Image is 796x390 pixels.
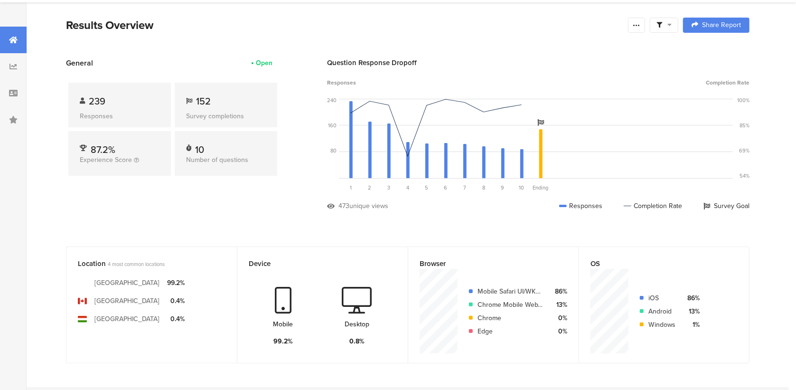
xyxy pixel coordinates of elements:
div: Browser [420,258,552,269]
div: [GEOGRAPHIC_DATA] [94,278,159,288]
span: 9 [501,184,505,191]
div: Responses [80,111,159,121]
span: 4 most common locations [108,260,165,268]
div: OS [590,258,722,269]
div: 99.2% [273,336,293,346]
span: Completion Rate [706,78,749,87]
span: Share Report [702,22,741,29]
span: 5 [425,184,429,191]
div: Chrome [478,313,543,323]
div: 0.4% [167,296,185,306]
div: Responses [559,201,602,211]
div: 10 [195,143,204,152]
div: Location [78,258,210,269]
span: 10 [519,184,524,191]
div: 13% [683,306,700,316]
div: 0% [551,326,567,336]
span: Experience Score [80,155,132,165]
div: Question Response Dropoff [327,57,749,68]
div: 0% [551,313,567,323]
div: [GEOGRAPHIC_DATA] [94,296,159,306]
span: 152 [196,94,211,108]
div: Device [249,258,381,269]
div: iOS [648,293,675,303]
div: 86% [683,293,700,303]
div: Completion Rate [624,201,682,211]
div: [GEOGRAPHIC_DATA] [94,314,159,324]
span: 87.2% [91,143,115,157]
div: 100% [737,96,749,104]
div: Desktop [345,319,369,329]
span: Responses [327,78,356,87]
div: 69% [739,147,749,154]
div: 0.8% [349,336,365,346]
div: Results Overview [66,17,623,34]
div: 54% [740,172,749,180]
span: 4 [406,184,409,191]
div: 0.4% [167,314,185,324]
div: 473 [338,201,349,211]
div: 240 [327,96,337,104]
div: Mobile [273,319,293,329]
div: Chrome Mobile WebView [478,300,543,310]
span: 8 [482,184,485,191]
div: 86% [551,286,567,296]
div: Android [648,306,675,316]
span: Number of questions [186,155,248,165]
div: Edge [478,326,543,336]
span: 6 [444,184,448,191]
span: 7 [463,184,466,191]
div: 80 [330,147,337,154]
div: Survey Goal [703,201,749,211]
div: Open [256,58,272,68]
i: Survey Goal [537,119,544,126]
div: Survey completions [186,111,266,121]
div: 99.2% [167,278,185,288]
div: 13% [551,300,567,310]
div: 1% [683,320,700,330]
span: 239 [89,94,105,108]
div: Windows [648,320,675,330]
div: Ending [531,184,550,191]
div: 160 [328,122,337,129]
span: General [66,57,93,68]
div: Mobile Safari UI/WKWebView [478,286,543,296]
span: 2 [368,184,372,191]
div: unique views [349,201,388,211]
span: 3 [387,184,390,191]
span: 1 [350,184,352,191]
div: 85% [740,122,749,129]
